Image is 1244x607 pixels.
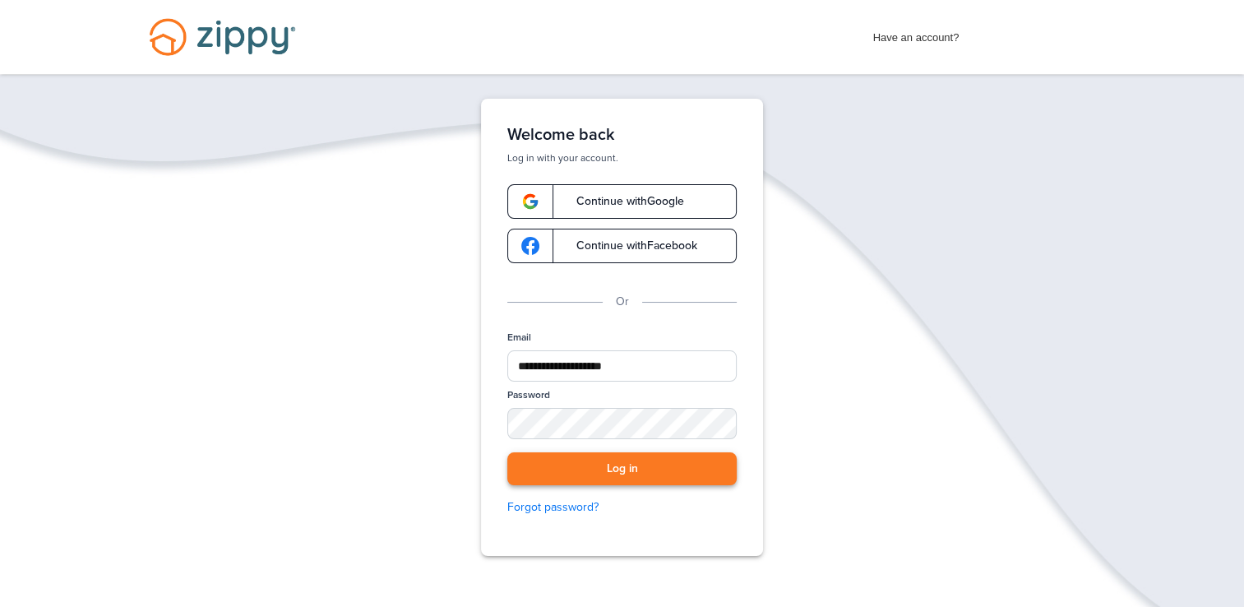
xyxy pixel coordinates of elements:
a: Forgot password? [507,498,737,517]
p: Log in with your account. [507,151,737,164]
span: Continue with Google [560,196,684,207]
button: Log in [507,452,737,486]
img: google-logo [521,237,539,255]
a: google-logoContinue withGoogle [507,184,737,219]
span: Continue with Facebook [560,240,697,252]
label: Email [507,331,531,345]
p: Or [616,293,629,311]
img: google-logo [521,192,539,211]
input: Email [507,350,737,382]
h1: Welcome back [507,125,737,145]
a: google-logoContinue withFacebook [507,229,737,263]
input: Password [507,408,737,439]
span: Have an account? [873,21,960,47]
label: Password [507,388,550,402]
